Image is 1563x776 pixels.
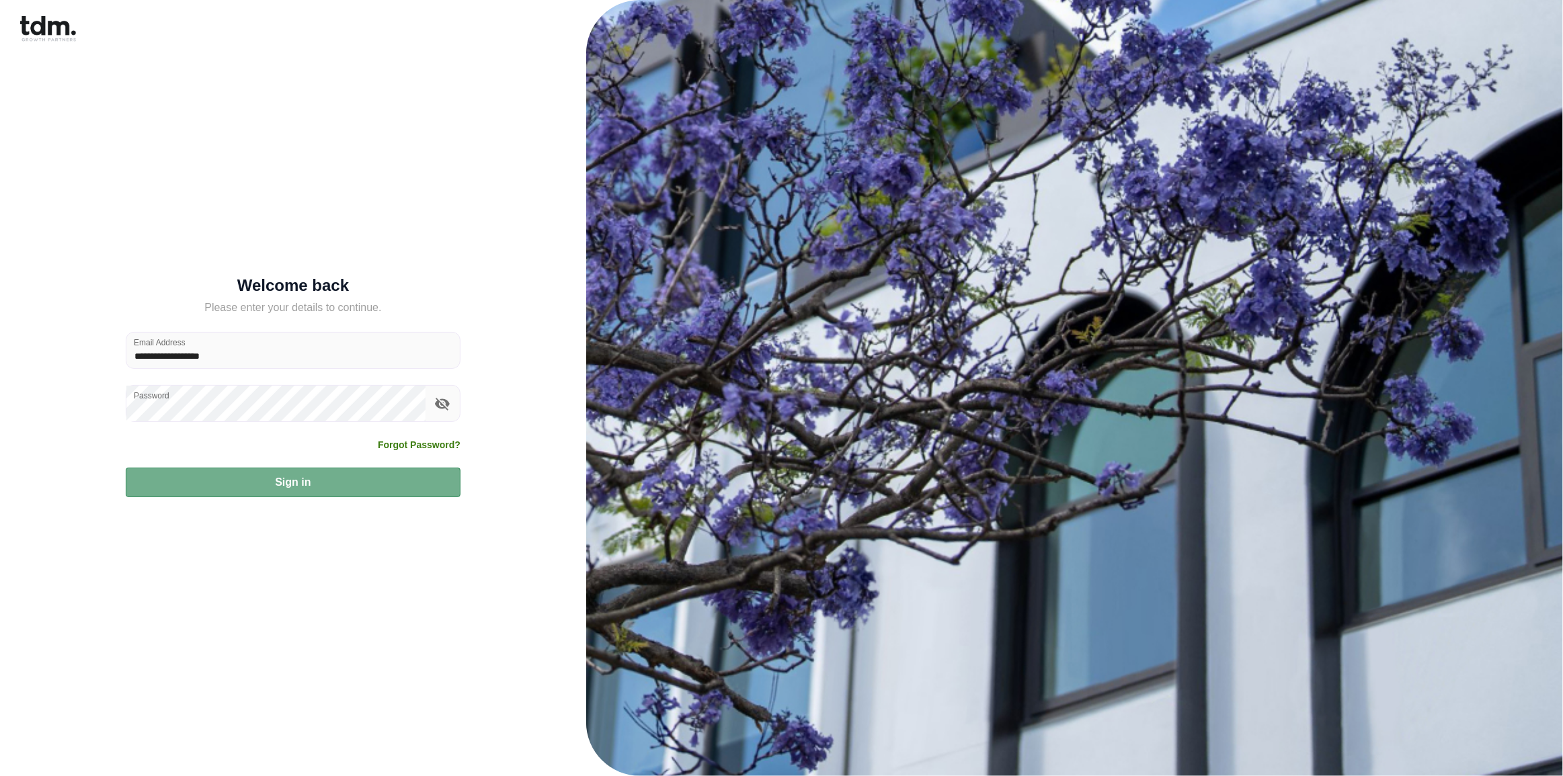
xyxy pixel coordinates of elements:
[126,300,460,316] h5: Please enter your details to continue.
[126,279,460,292] h5: Welcome back
[378,438,460,451] a: Forgot Password?
[134,390,169,401] label: Password
[126,468,460,497] button: Sign in
[134,337,186,348] label: Email Address
[431,392,454,415] button: toggle password visibility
